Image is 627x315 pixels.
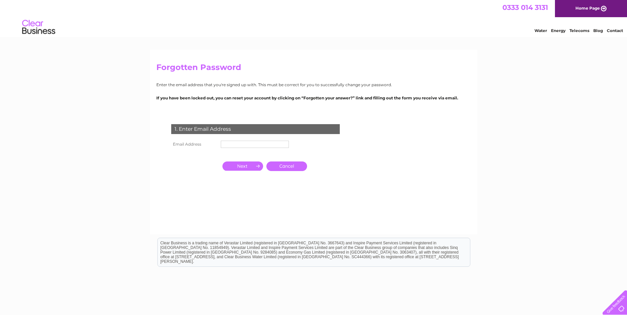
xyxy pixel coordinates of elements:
a: Telecoms [569,28,589,33]
a: Blog [593,28,603,33]
h2: Forgotten Password [156,63,471,75]
p: If you have been locked out, you can reset your account by clicking on “Forgotten your answer?” l... [156,95,471,101]
p: Enter the email address that you're signed up with. This must be correct for you to successfully ... [156,82,471,88]
a: Contact [607,28,623,33]
div: 1. Enter Email Address [171,124,340,134]
a: Water [534,28,547,33]
a: Energy [551,28,566,33]
img: logo.png [22,17,56,37]
th: Email Address [170,139,219,150]
a: Cancel [266,161,307,171]
div: Clear Business is a trading name of Verastar Limited (registered in [GEOGRAPHIC_DATA] No. 3667643... [158,4,470,32]
a: 0333 014 3131 [502,3,548,12]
